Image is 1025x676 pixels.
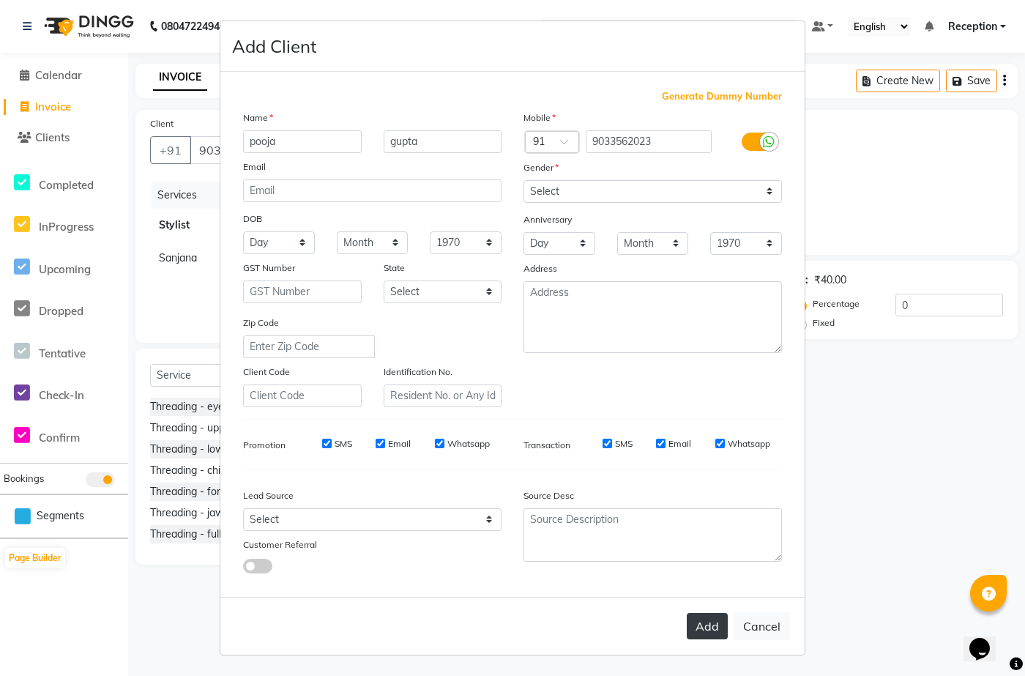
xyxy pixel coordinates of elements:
label: Gender [523,161,559,174]
label: Zip Code [243,316,279,330]
input: Last Name [384,130,502,153]
h4: Add Client [232,33,316,59]
button: Add [687,613,728,639]
label: Identification No. [384,365,452,379]
input: Mobile [586,130,712,153]
label: Anniversary [523,213,572,226]
span: Generate Dummy Number [662,89,782,104]
label: DOB [243,212,262,226]
label: Email [243,160,266,174]
label: Email [668,437,691,450]
label: Promotion [243,439,286,452]
button: Cancel [734,612,790,640]
iframe: chat widget [963,617,1010,661]
label: Transaction [523,439,570,452]
label: Client Code [243,365,290,379]
label: Customer Referral [243,538,317,551]
input: First Name [243,130,362,153]
label: Whatsapp [728,437,770,450]
input: GST Number [243,281,362,303]
label: Mobile [523,111,556,125]
input: Client Code [243,385,362,407]
label: SMS [335,437,352,450]
input: Enter Zip Code [243,335,375,358]
input: Resident No. or Any Id [384,385,502,407]
label: Address [523,262,557,275]
label: Name [243,111,273,125]
label: GST Number [243,261,295,275]
label: Whatsapp [447,437,490,450]
input: Email [243,179,502,202]
label: State [384,261,405,275]
label: Source Desc [523,489,574,502]
label: Email [388,437,411,450]
label: SMS [615,437,633,450]
label: Lead Source [243,489,294,502]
